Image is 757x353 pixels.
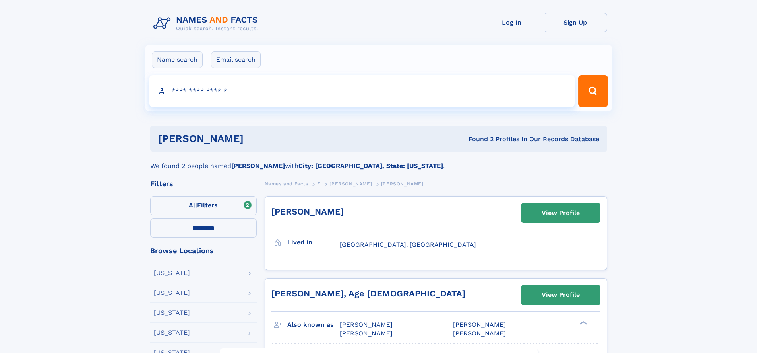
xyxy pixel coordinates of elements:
a: [PERSON_NAME] [329,179,372,189]
div: View Profile [542,204,580,222]
a: Names and Facts [265,179,308,189]
div: Filters [150,180,257,187]
div: [US_STATE] [154,270,190,276]
span: [PERSON_NAME] [453,321,506,328]
div: We found 2 people named with . [150,152,607,171]
label: Name search [152,51,203,68]
a: View Profile [521,203,600,222]
h1: [PERSON_NAME] [158,134,356,144]
a: View Profile [521,285,600,304]
span: [PERSON_NAME] [340,330,393,337]
b: [PERSON_NAME] [231,162,285,170]
span: E [317,181,321,187]
a: E [317,179,321,189]
input: search input [149,75,575,107]
span: [PERSON_NAME] [381,181,424,187]
div: [US_STATE] [154,290,190,296]
a: [PERSON_NAME] [271,207,344,216]
div: [US_STATE] [154,330,190,336]
h3: Lived in [287,236,340,249]
img: Logo Names and Facts [150,13,265,34]
button: Search Button [578,75,608,107]
h3: Also known as [287,318,340,332]
span: [PERSON_NAME] [340,321,393,328]
span: [GEOGRAPHIC_DATA], [GEOGRAPHIC_DATA] [340,241,476,248]
label: Email search [211,51,261,68]
div: View Profile [542,286,580,304]
span: [PERSON_NAME] [453,330,506,337]
b: City: [GEOGRAPHIC_DATA], State: [US_STATE] [298,162,443,170]
a: Log In [480,13,544,32]
div: ❯ [578,320,587,325]
span: [PERSON_NAME] [329,181,372,187]
a: Sign Up [544,13,607,32]
div: Found 2 Profiles In Our Records Database [356,135,599,144]
div: Browse Locations [150,247,257,254]
a: [PERSON_NAME], Age [DEMOGRAPHIC_DATA] [271,289,465,298]
span: All [189,201,197,209]
div: [US_STATE] [154,310,190,316]
label: Filters [150,196,257,215]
